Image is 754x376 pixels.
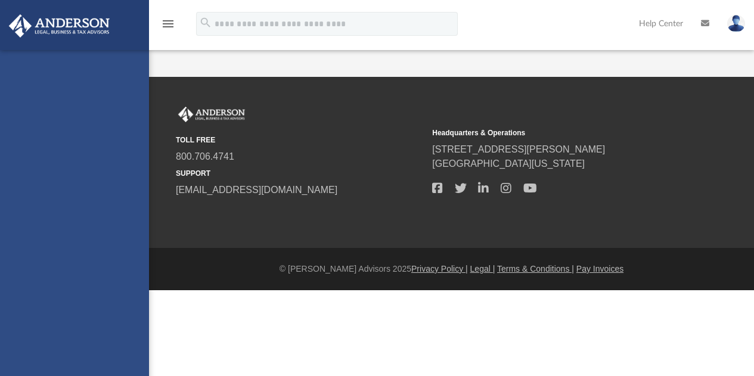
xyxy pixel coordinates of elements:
small: Headquarters & Operations [432,128,680,138]
div: © [PERSON_NAME] Advisors 2025 [149,263,754,275]
i: search [199,16,212,29]
a: [GEOGRAPHIC_DATA][US_STATE] [432,159,585,169]
img: User Pic [727,15,745,32]
small: SUPPORT [176,168,424,179]
img: Anderson Advisors Platinum Portal [176,107,247,122]
a: Terms & Conditions | [497,264,574,274]
i: menu [161,17,175,31]
a: [STREET_ADDRESS][PERSON_NAME] [432,144,605,154]
a: Privacy Policy | [411,264,468,274]
small: TOLL FREE [176,135,424,145]
a: 800.706.4741 [176,151,234,161]
a: menu [161,23,175,31]
a: Pay Invoices [576,264,623,274]
img: Anderson Advisors Platinum Portal [5,14,113,38]
a: [EMAIL_ADDRESS][DOMAIN_NAME] [176,185,337,195]
a: Legal | [470,264,495,274]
